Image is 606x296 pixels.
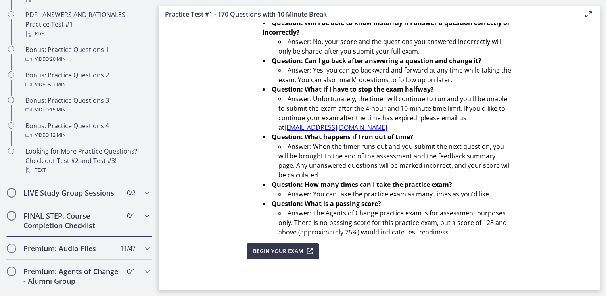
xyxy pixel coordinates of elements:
span: · 12 min [49,131,66,140]
li: Answer: You can take the practice exam as many times as you'd like. [278,189,512,199]
span: 0 / 1 [127,267,135,276]
div: Video [25,131,149,140]
div: Video [25,105,149,115]
div: Video [25,54,149,64]
li: Answer: The Agents of Change practice exam is for assessment purposes only. There is no passing s... [278,208,512,237]
h2: Premium: Audio Files [23,244,120,253]
strong: Question: Will I be able to know instantly if I answer a question correctly or incorrectly? [263,18,510,37]
div: Video [25,80,149,89]
h3: Practice Test #1 - 170 Questions with 10 Minute Break [165,10,571,19]
div: Text [25,165,149,175]
h2: LIVE Study Group Sessions [23,188,120,198]
strong: Question: How many times can I take the practice exam? [272,180,452,189]
span: Begin Your Exam [253,246,303,256]
span: 0 / 2 [127,188,135,198]
h2: FINAL STEP: Course Completion Checklist [23,211,120,230]
div: Bonus: Practice Questions 4 [25,121,149,140]
span: · 21 min [49,80,66,89]
div: PDF [25,29,149,38]
span: · 15 min [49,105,66,115]
strong: Question: What if I have to stop the exam halfway? [272,85,434,94]
div: Looking for More Practice Questions? Check out Test #2 and Test #3! [25,146,149,175]
strong: Question: What happens if I run out of time? [272,133,413,141]
span: 0 / 1 [127,211,135,221]
span: 11 / 47 [121,244,135,253]
strong: Question: Can I go back after answering a question and change it? [272,56,481,65]
h2: Premium: Agents of Change - Alumni Group [23,267,120,286]
li: Answer: Yes, you can go backward and forward at any time while taking the exam. You can also "mar... [278,65,512,85]
a: [EMAIL_ADDRESS][DOMAIN_NAME] [284,123,387,132]
div: PDF - ANSWERS AND RATIONALES - Practice Test #1 [25,10,149,38]
div: Bonus: Practice Questions 2 [25,70,149,89]
li: Answer: No, your score and the questions you answered incorrectly will only be shared after you s... [278,37,512,56]
button: Begin Your Exam [247,243,319,259]
span: · 20 min [49,54,66,64]
div: Bonus: Practice Questions 3 [25,96,149,115]
strong: Question: What is a passing score? [272,199,381,208]
div: Bonus: Practice Questions 1 [25,45,149,64]
li: Answer: When the timer runs out and you submit the next question, you will be brought to the end ... [278,142,512,180]
li: Answer: Unfortunately, the timer will continue to run and you'll be unable to submit the exam aft... [278,94,512,132]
